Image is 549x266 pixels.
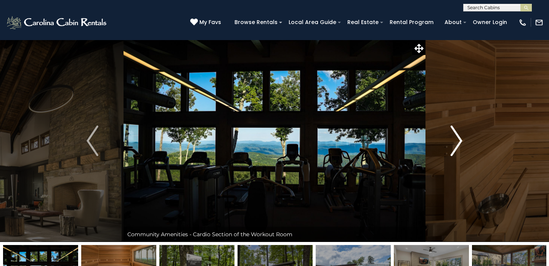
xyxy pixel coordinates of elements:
[87,126,98,156] img: arrow
[344,16,382,28] a: Real Estate
[535,18,543,27] img: mail-regular-white.png
[231,16,281,28] a: Browse Rentals
[441,16,466,28] a: About
[469,16,511,28] a: Owner Login
[518,18,527,27] img: phone-regular-white.png
[285,16,340,28] a: Local Area Guide
[6,15,109,30] img: White-1-2.png
[124,227,425,242] div: Community Amenities - Cardio Section of the Workout Room
[190,18,223,27] a: My Favs
[451,126,462,156] img: arrow
[61,40,124,242] button: Previous
[425,40,488,242] button: Next
[386,16,437,28] a: Rental Program
[199,18,221,26] span: My Favs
